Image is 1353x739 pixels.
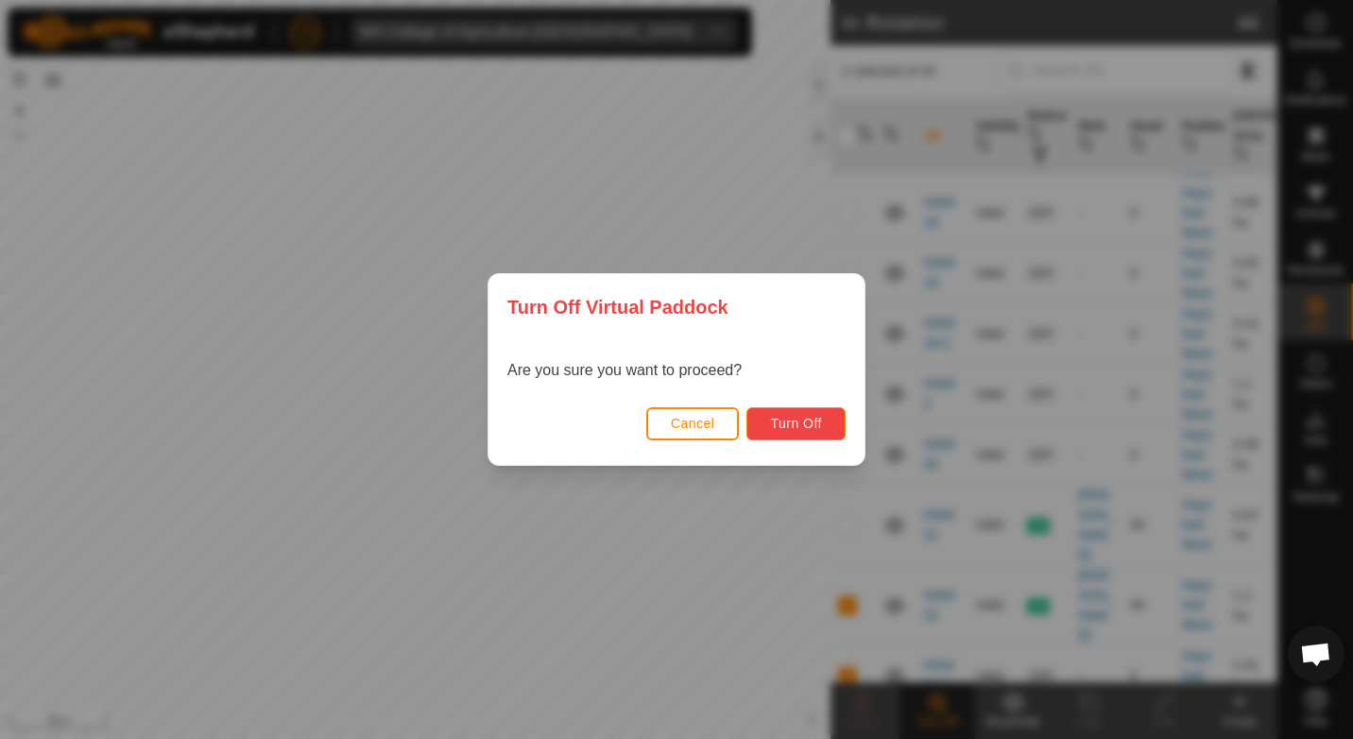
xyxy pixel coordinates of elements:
[770,416,822,431] span: Turn Off
[671,416,715,431] span: Cancel
[646,407,740,440] button: Cancel
[746,407,846,440] button: Turn Off
[507,293,728,321] span: Turn Off Virtual Paddock
[1288,626,1344,682] div: Open chat
[507,359,742,382] p: Are you sure you want to proceed?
